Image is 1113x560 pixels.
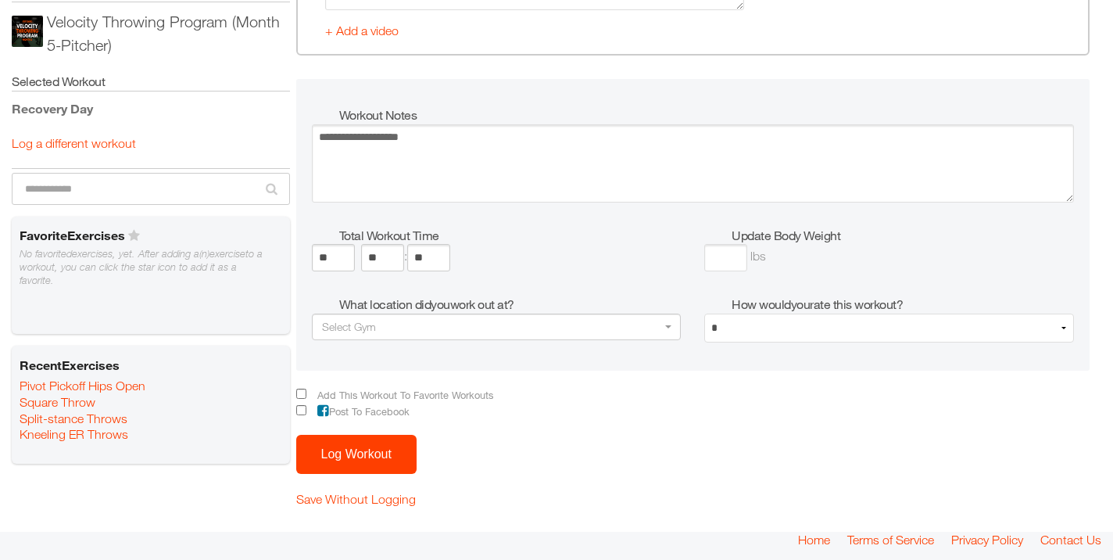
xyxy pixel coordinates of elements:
[325,23,399,38] a: + Add a video
[12,73,290,91] h5: Selected Workout
[847,532,934,547] a: Terms of Service
[296,435,417,474] button: Log Workout
[16,353,286,378] h6: Recent Exercises
[732,227,1074,244] h5: Update Body Weight
[339,296,682,313] h5: What location did you work out at?
[296,405,306,415] input: Post To Facebook
[12,99,290,118] div: Recovery Day
[12,136,136,150] a: Log a different workout
[20,379,145,393] a: Pivot Pickoff Hips Open
[310,406,410,418] span: Post To Facebook
[322,320,376,333] span: Select Gym
[732,296,1074,313] h5: How would you rate this workout?
[339,106,1075,124] h5: Workout Notes
[951,532,1023,547] a: Privacy Policy
[404,249,407,263] span: :
[798,532,830,547] a: Home
[20,411,127,425] a: Split-stance Throws
[20,248,286,288] div: No favorited exercises , yet. After adding a(n) exercise to a workout, you can click the star ico...
[20,395,95,409] a: Square Throw
[20,427,128,441] a: Kneeling ER Throws
[750,249,766,263] span: lbs
[1040,532,1101,547] a: Contact Us
[12,16,43,47] img: ios_large.png
[47,10,290,57] div: Velocity Throwing Program (Month 5-Pitcher)
[339,227,682,244] h5: Total Workout Time
[16,223,286,248] h6: Favorite Exercises
[296,389,306,399] input: Add This Workout To Favorite Workouts
[310,389,493,401] span: Add This Workout To Favorite Workouts
[296,492,416,506] a: Save Without Logging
